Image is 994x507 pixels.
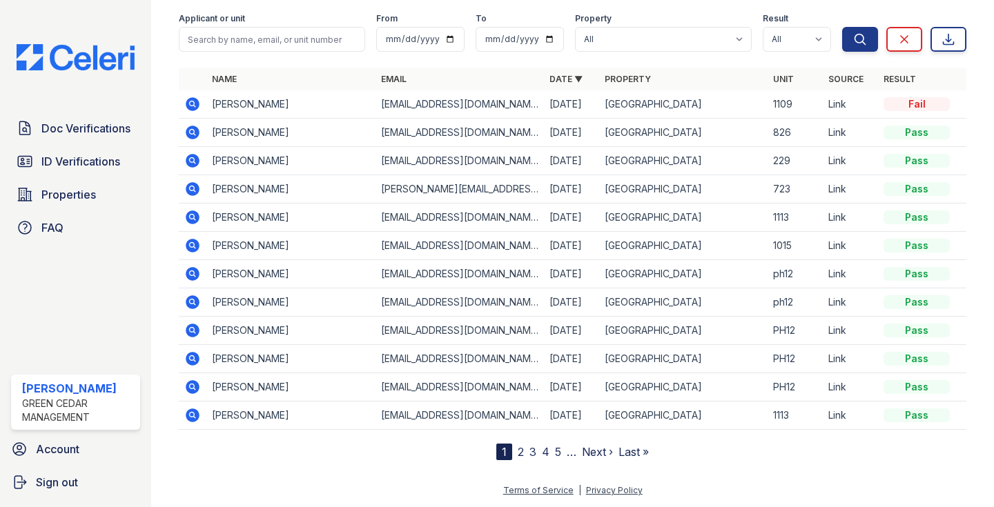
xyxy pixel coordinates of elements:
[11,148,140,175] a: ID Verifications
[6,468,146,496] a: Sign out
[605,74,651,84] a: Property
[206,119,375,147] td: [PERSON_NAME]
[823,260,878,288] td: Link
[599,373,768,401] td: [GEOGRAPHIC_DATA]
[376,203,544,232] td: [EMAIL_ADDRESS][DOMAIN_NAME]
[376,147,544,175] td: [EMAIL_ADDRESS][DOMAIN_NAME]
[599,90,768,119] td: [GEOGRAPHIC_DATA]
[823,203,878,232] td: Link
[768,317,823,345] td: PH12
[206,288,375,317] td: [PERSON_NAME]
[376,13,398,24] label: From
[544,90,599,119] td: [DATE]
[763,13,788,24] label: Result
[6,44,146,70] img: CE_Logo_Blue-a8612792a0a2168367f1c8372b55b34899dd931a85d93a1a3d3e32e68fde9ad4.png
[884,352,950,366] div: Pass
[599,203,768,232] td: [GEOGRAPHIC_DATA]
[544,147,599,175] td: [DATE]
[544,175,599,203] td: [DATE]
[768,345,823,373] td: PH12
[22,380,135,397] div: [PERSON_NAME]
[206,345,375,373] td: [PERSON_NAME]
[768,401,823,430] td: 1113
[599,260,768,288] td: [GEOGRAPHIC_DATA]
[206,232,375,260] td: [PERSON_NAME]
[768,119,823,147] td: 826
[884,97,950,111] div: Fail
[503,485,574,495] a: Terms of Service
[544,119,599,147] td: [DATE]
[544,373,599,401] td: [DATE]
[41,186,96,203] span: Properties
[884,408,950,422] div: Pass
[376,175,544,203] td: [PERSON_NAME][EMAIL_ADDRESS][DOMAIN_NAME]
[11,214,140,241] a: FAQ
[529,445,536,459] a: 3
[884,126,950,139] div: Pass
[41,153,120,170] span: ID Verifications
[544,203,599,232] td: [DATE]
[768,260,823,288] td: ph12
[206,203,375,232] td: [PERSON_NAME]
[586,485,643,495] a: Privacy Policy
[11,115,140,142] a: Doc Verifications
[206,147,375,175] td: [PERSON_NAME]
[381,74,407,84] a: Email
[823,90,878,119] td: Link
[823,147,878,175] td: Link
[884,154,950,168] div: Pass
[212,74,237,84] a: Name
[544,232,599,260] td: [DATE]
[823,401,878,430] td: Link
[206,90,375,119] td: [PERSON_NAME]
[542,445,549,459] a: 4
[599,147,768,175] td: [GEOGRAPHIC_DATA]
[376,317,544,345] td: [EMAIL_ADDRESS][DOMAIN_NAME]
[179,13,245,24] label: Applicant or unit
[544,288,599,317] td: [DATE]
[884,267,950,281] div: Pass
[599,345,768,373] td: [GEOGRAPHIC_DATA]
[823,317,878,345] td: Link
[376,288,544,317] td: [EMAIL_ADDRESS][DOMAIN_NAME]
[41,120,130,137] span: Doc Verifications
[41,219,64,236] span: FAQ
[884,239,950,252] div: Pass
[496,444,512,460] div: 1
[768,147,823,175] td: 229
[582,445,613,459] a: Next ›
[206,373,375,401] td: [PERSON_NAME]
[768,373,823,401] td: PH12
[768,175,823,203] td: 723
[544,345,599,373] td: [DATE]
[567,444,576,460] span: …
[599,119,768,147] td: [GEOGRAPHIC_DATA]
[884,182,950,196] div: Pass
[884,210,950,224] div: Pass
[549,74,583,84] a: Date ▼
[768,90,823,119] td: 1109
[376,260,544,288] td: [EMAIL_ADDRESS][DOMAIN_NAME]
[884,295,950,309] div: Pass
[544,260,599,288] td: [DATE]
[376,345,544,373] td: [EMAIL_ADDRESS][DOMAIN_NAME]
[518,445,524,459] a: 2
[578,485,581,495] div: |
[884,380,950,394] div: Pass
[476,13,487,24] label: To
[206,260,375,288] td: [PERSON_NAME]
[376,90,544,119] td: [EMAIL_ADDRESS][DOMAIN_NAME]
[599,288,768,317] td: [GEOGRAPHIC_DATA]
[544,401,599,430] td: [DATE]
[376,232,544,260] td: [EMAIL_ADDRESS][DOMAIN_NAME]
[376,401,544,430] td: [EMAIL_ADDRESS][DOMAIN_NAME]
[11,181,140,208] a: Properties
[179,27,365,52] input: Search by name, email, or unit number
[773,74,794,84] a: Unit
[206,317,375,345] td: [PERSON_NAME]
[823,288,878,317] td: Link
[599,232,768,260] td: [GEOGRAPHIC_DATA]
[22,397,135,424] div: Green Cedar Management
[823,119,878,147] td: Link
[884,74,916,84] a: Result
